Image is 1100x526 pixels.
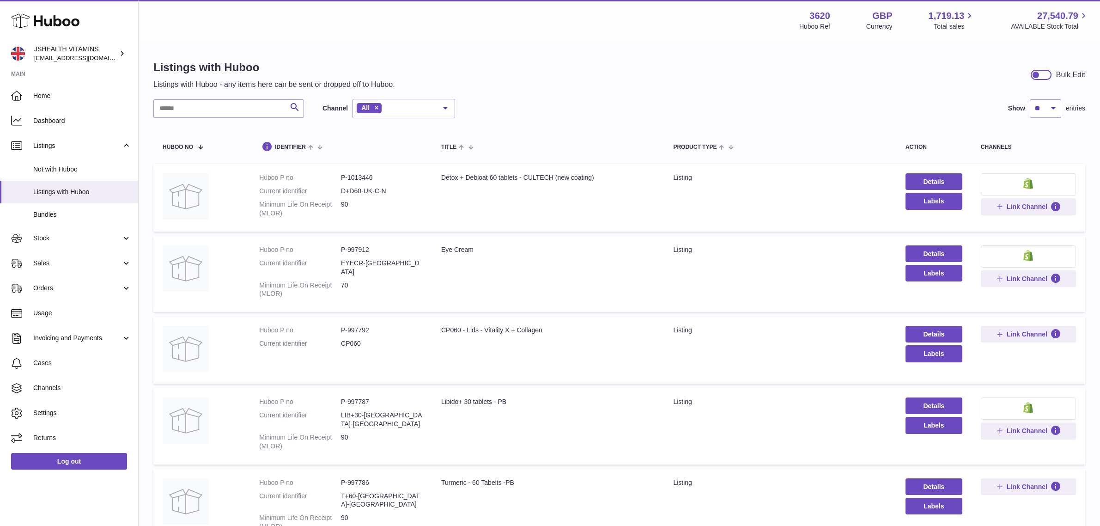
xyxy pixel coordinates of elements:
[981,144,1076,150] div: channels
[934,22,975,31] span: Total sales
[259,259,341,276] dt: Current identifier
[673,144,717,150] span: Product Type
[361,104,370,111] span: All
[981,478,1076,495] button: Link Channel
[163,144,193,150] span: Huboo no
[259,492,341,509] dt: Current identifier
[906,345,962,362] button: Labels
[906,398,962,414] a: Details
[1037,10,1078,22] span: 27,540.79
[341,398,423,406] dd: P-997787
[929,10,965,22] span: 1,719.13
[259,245,341,254] dt: Huboo P no
[33,92,131,100] span: Home
[341,339,423,348] dd: CP060
[1066,104,1085,113] span: entries
[33,210,131,219] span: Bundles
[1007,202,1047,211] span: Link Channel
[866,22,893,31] div: Currency
[11,47,25,61] img: internalAdmin-3620@internal.huboo.com
[33,409,131,417] span: Settings
[1007,427,1047,435] span: Link Channel
[34,54,136,61] span: [EMAIL_ADDRESS][DOMAIN_NAME]
[441,144,456,150] span: title
[809,10,830,22] strong: 3620
[33,116,131,125] span: Dashboard
[11,453,127,470] a: Log out
[1011,22,1089,31] span: AVAILABLE Stock Total
[259,187,341,196] dt: Current identifier
[673,398,887,406] div: listing
[33,359,131,367] span: Cases
[906,144,962,150] div: action
[929,10,975,31] a: 1,719.13 Total sales
[906,326,962,343] a: Details
[981,422,1076,439] button: Link Channel
[341,411,423,428] dd: LIB+30-[GEOGRAPHIC_DATA]-[GEOGRAPHIC_DATA]
[1023,250,1033,261] img: shopify-small.png
[259,281,341,299] dt: Minimum Life On Receipt (MLOR)
[341,187,423,196] dd: D+D60-UK-C-N
[33,234,122,243] span: Stock
[33,284,122,293] span: Orders
[673,173,887,182] div: listing
[259,411,341,428] dt: Current identifier
[341,281,423,299] dd: 70
[1007,275,1047,283] span: Link Channel
[33,141,122,150] span: Listings
[34,45,117,62] div: JSHEALTH VITAMINS
[259,200,341,218] dt: Minimum Life On Receipt (MLOR)
[275,144,306,150] span: identifier
[906,498,962,514] button: Labels
[441,478,655,487] div: Turmeric - 60 Tabelts -PB
[906,193,962,209] button: Labels
[341,245,423,254] dd: P-997912
[1008,104,1025,113] label: Show
[341,478,423,487] dd: P-997786
[259,478,341,487] dt: Huboo P no
[906,245,962,262] a: Details
[1023,178,1033,189] img: shopify-small.png
[341,492,423,509] dd: T+60-[GEOGRAPHIC_DATA]-[GEOGRAPHIC_DATA]
[341,200,423,218] dd: 90
[981,270,1076,287] button: Link Channel
[906,173,962,190] a: Details
[341,173,423,182] dd: P-1013446
[322,104,348,113] label: Channel
[259,433,341,451] dt: Minimum Life On Receipt (MLOR)
[441,173,655,182] div: Detox + Debloat 60 tablets - CULTECH (new coating)
[163,173,209,220] img: Detox + Debloat 60 tablets - CULTECH (new coating)
[906,265,962,281] button: Labels
[163,245,209,292] img: Eye Cream
[1007,330,1047,338] span: Link Channel
[981,198,1076,215] button: Link Channel
[673,245,887,254] div: listing
[673,326,887,335] div: listing
[33,434,131,442] span: Returns
[906,417,962,434] button: Labels
[259,398,341,406] dt: Huboo P no
[341,326,423,335] dd: P-997792
[441,245,655,254] div: Eye Cream
[441,398,655,406] div: Libido+ 30 tablets - PB
[33,309,131,318] span: Usage
[153,60,395,75] h1: Listings with Huboo
[1023,402,1033,413] img: shopify-small.png
[1056,70,1085,80] div: Bulk Edit
[33,334,122,343] span: Invoicing and Payments
[872,10,892,22] strong: GBP
[163,398,209,444] img: Libido+ 30 tablets - PB
[33,384,131,392] span: Channels
[341,259,423,276] dd: EYECR-[GEOGRAPHIC_DATA]
[33,188,131,196] span: Listings with Huboo
[341,433,423,451] dd: 90
[153,80,395,90] p: Listings with Huboo - any items here can be sent or dropped off to Huboo.
[33,165,131,174] span: Not with Huboo
[1007,483,1047,491] span: Link Channel
[259,173,341,182] dt: Huboo P no
[981,326,1076,343] button: Link Channel
[673,478,887,487] div: listing
[259,326,341,335] dt: Huboo P no
[163,478,209,525] img: Turmeric - 60 Tabelts -PB
[906,478,962,495] a: Details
